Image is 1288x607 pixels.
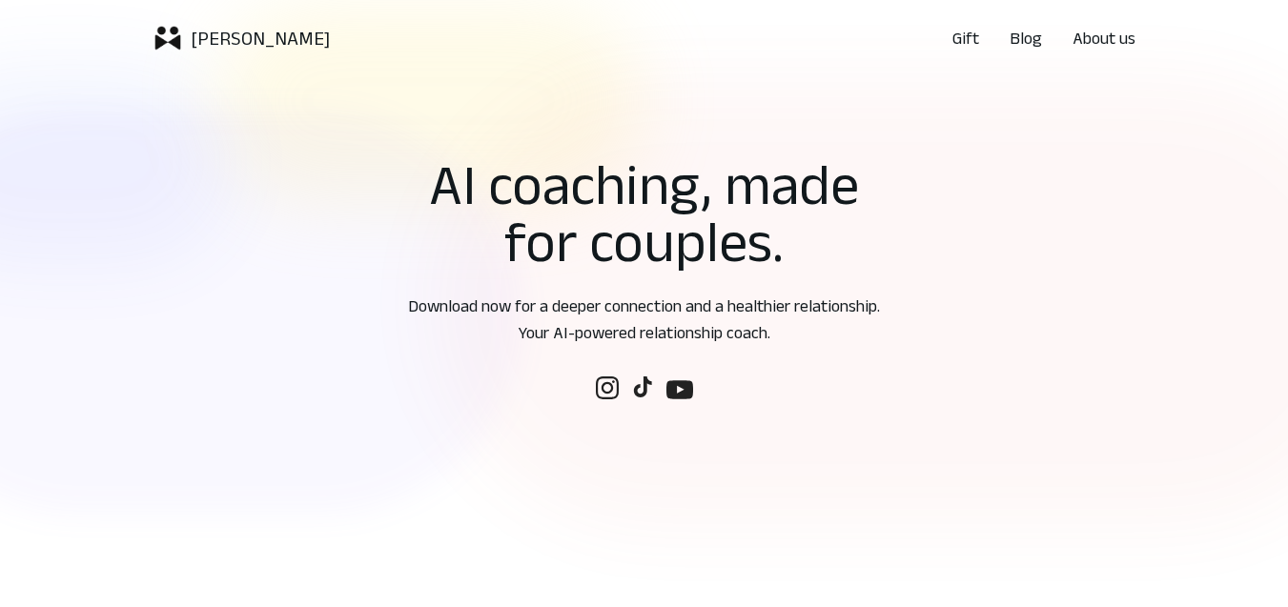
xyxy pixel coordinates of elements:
img: Follow us on social media [632,376,653,397]
p: Your AI-powered relationship coach. [353,319,936,346]
p: [PERSON_NAME] [191,25,330,51]
a: About us [1073,25,1135,51]
p: Download now for a deeper connection and a healthier relationship. [353,293,936,319]
img: Follow us on social media [666,376,693,403]
a: Gift [952,25,979,51]
img: Follow us on social media [596,376,619,399]
img: logoicon [153,23,183,53]
a: logoicon[PERSON_NAME] [153,23,330,53]
a: Blog [1010,25,1042,51]
h1: AI coaching, made for couples. [388,155,900,270]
